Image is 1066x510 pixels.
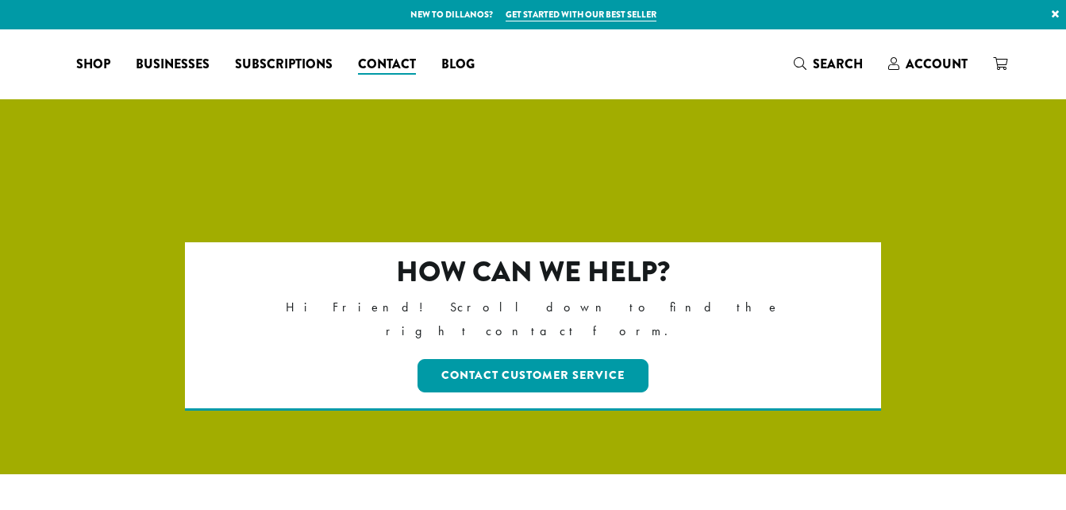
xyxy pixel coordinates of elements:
span: Search [813,55,863,73]
a: Search [781,51,876,77]
span: Subscriptions [235,55,333,75]
a: Get started with our best seller [506,8,656,21]
a: Shop [63,52,123,77]
span: Blog [441,55,475,75]
span: Contact [358,55,416,75]
h2: How can we help? [253,255,813,289]
span: Shop [76,55,110,75]
span: Businesses [136,55,210,75]
a: Contact Customer Service [418,359,648,392]
p: Hi Friend! Scroll down to find the right contact form. [253,296,813,343]
span: Account [906,55,968,73]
